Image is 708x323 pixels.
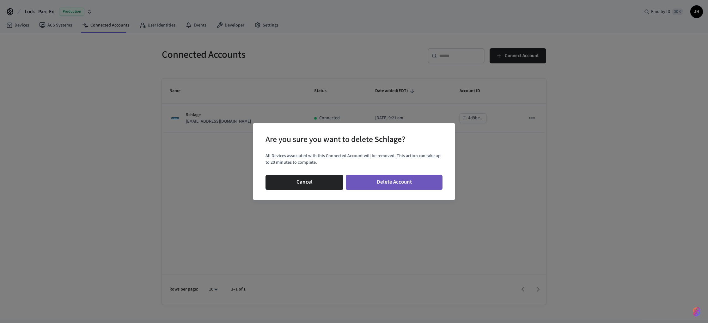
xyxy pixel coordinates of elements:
[265,175,343,190] button: Cancel
[346,175,442,190] button: Delete Account
[265,153,442,166] p: All Devices associated with this Connected Account will be removed. This action can take up to 20...
[265,133,405,146] div: Are you sure you want to delete ?
[375,134,402,145] span: Schlage
[693,307,700,317] img: SeamLogoGradient.69752ec5.svg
